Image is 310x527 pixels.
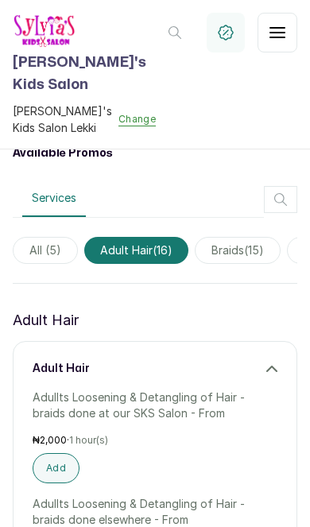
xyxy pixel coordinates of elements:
[33,389,277,421] p: Adullts Loosening & Detangling of Hair - braids done at our SKS Salon - From
[13,145,297,161] h2: Available Promos
[33,453,79,483] button: Add
[13,103,156,136] button: [PERSON_NAME]'s Kids Salon LekkiChange
[40,434,67,446] span: 2,000
[69,434,108,446] span: 1 hour(s)
[13,237,78,264] span: All (5)
[33,361,90,377] h3: adult hair
[22,180,86,217] button: Services
[195,237,281,264] span: braids(15)
[13,103,112,136] span: [PERSON_NAME]'s Kids Salon Lekki
[13,13,76,48] img: business logo
[33,434,277,447] p: ₦ ·
[118,113,156,126] button: Change
[84,237,188,264] span: adult hair(16)
[13,309,79,331] p: adult hair
[13,52,156,96] h1: [PERSON_NAME]'s Kids Salon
